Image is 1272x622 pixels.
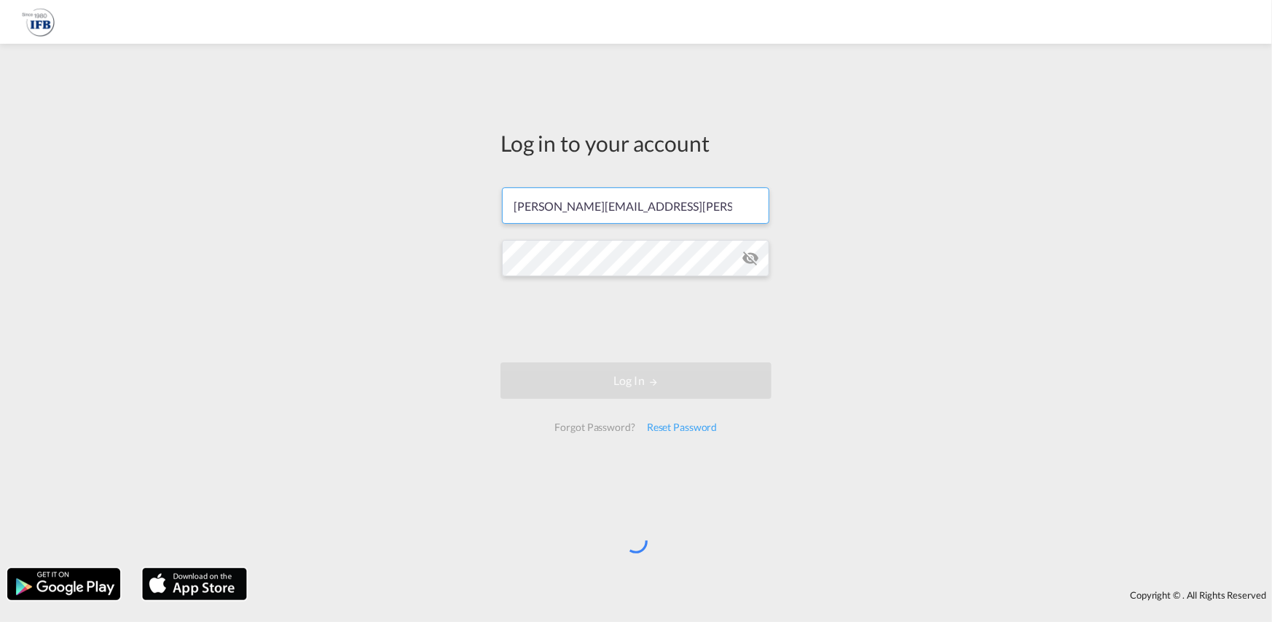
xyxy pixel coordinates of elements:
img: b628ab10256c11eeb52753acbc15d091.png [22,6,55,39]
img: apple.png [141,567,248,602]
div: Copyright © . All Rights Reserved [254,583,1272,607]
md-icon: icon-eye-off [742,249,759,267]
div: Log in to your account [500,128,772,158]
iframe: reCAPTCHA [525,291,747,348]
img: google.png [6,567,122,602]
input: Enter email/phone number [502,187,769,224]
div: Forgot Password? [549,414,640,440]
div: Reset Password [641,414,723,440]
button: LOGIN [500,362,772,399]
